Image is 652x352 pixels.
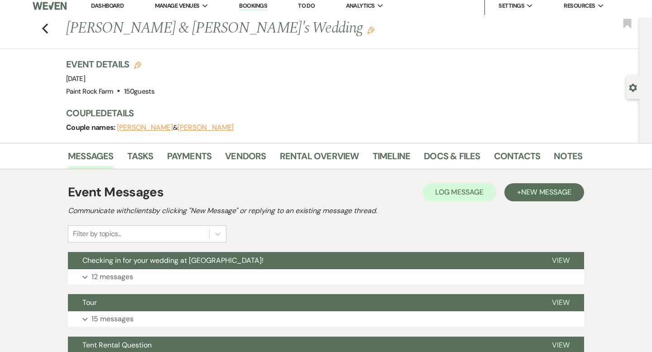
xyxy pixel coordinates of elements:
a: To Do [298,2,315,10]
span: View [552,298,570,307]
span: Checking in for your wedding at [GEOGRAPHIC_DATA]! [82,256,264,265]
h3: Event Details [66,58,154,71]
span: Log Message [435,187,484,197]
a: Docs & Files [424,149,480,169]
h1: [PERSON_NAME] & [PERSON_NAME]'s Wedding [66,18,472,39]
span: & [117,123,234,132]
button: [PERSON_NAME] [177,124,234,131]
a: Rental Overview [280,149,359,169]
p: 15 messages [91,313,134,325]
span: View [552,340,570,350]
span: Analytics [346,1,375,10]
p: 12 messages [91,271,133,283]
span: [DATE] [66,74,85,83]
span: Couple names: [66,123,117,132]
a: Contacts [494,149,541,169]
button: View [537,252,584,269]
h1: Event Messages [68,183,163,202]
button: Log Message [422,183,496,201]
span: 150 guests [124,87,154,96]
span: New Message [521,187,571,197]
div: Filter by topics... [73,228,121,239]
span: Manage Venues [155,1,200,10]
a: Timeline [373,149,411,169]
button: Open lead details [629,83,637,91]
button: View [537,294,584,311]
span: Tent Rental Question [82,340,152,350]
h3: Couple Details [66,107,573,119]
a: Notes [554,149,582,169]
a: Dashboard [91,2,124,10]
a: Bookings [239,2,267,10]
span: Tour [82,298,97,307]
button: [PERSON_NAME] [117,124,173,131]
button: 15 messages [68,311,584,327]
span: Resources [564,1,595,10]
span: View [552,256,570,265]
span: Paint Rock Farm [66,87,113,96]
button: 12 messages [68,269,584,285]
span: Settings [499,1,524,10]
button: Tour [68,294,537,311]
button: +New Message [504,183,584,201]
a: Messages [68,149,114,169]
a: Vendors [225,149,266,169]
button: Edit [367,26,374,34]
h2: Communicate with clients by clicking "New Message" or replying to an existing message thread. [68,205,584,216]
a: Payments [167,149,212,169]
button: Checking in for your wedding at [GEOGRAPHIC_DATA]! [68,252,537,269]
a: Tasks [127,149,153,169]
